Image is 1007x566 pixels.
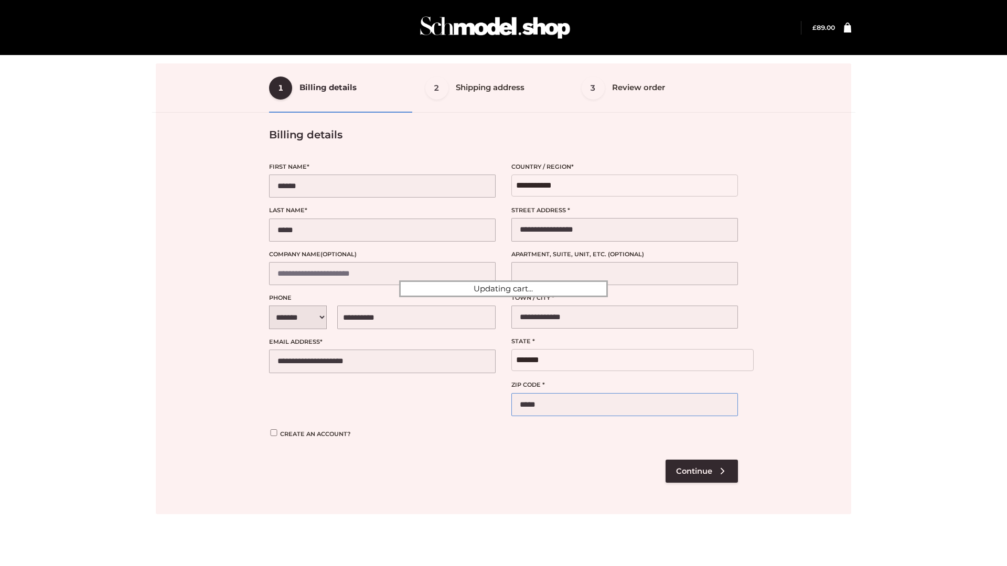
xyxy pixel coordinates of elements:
img: Schmodel Admin 964 [416,7,574,48]
div: Updating cart... [399,280,608,297]
bdi: 89.00 [812,24,835,31]
a: £89.00 [812,24,835,31]
span: £ [812,24,817,31]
